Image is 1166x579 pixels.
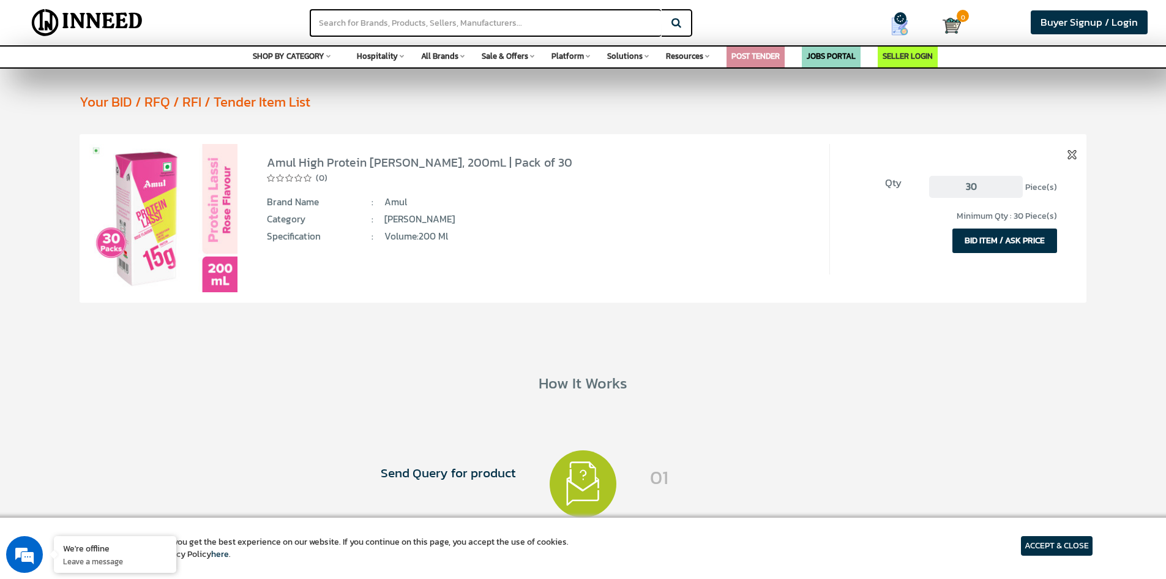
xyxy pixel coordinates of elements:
[607,50,643,62] span: Solutions
[267,213,373,226] span: Category
[63,542,167,554] div: We're offline
[89,144,237,292] img: Amul High Protein Rose Lassi, 200mL | Pack of 30
[211,548,229,561] a: here
[666,50,703,62] span: Resources
[943,17,961,35] img: Cart
[1041,15,1138,30] span: Buyer Signup / Login
[1025,181,1057,194] span: Piece(s)
[731,50,780,62] a: POST TENDER
[867,12,943,40] a: my Quotes
[1021,536,1093,556] article: ACCEPT & CLOSE
[891,17,909,36] img: Show My Quotes
[650,464,919,491] span: 01
[943,12,954,39] a: Cart 0
[807,50,856,62] a: JOBS PORTAL
[957,10,969,22] span: 0
[63,556,167,567] p: Leave a message
[482,50,528,62] span: Sale & Offers
[372,195,373,209] span: :
[550,450,617,518] img: 1.svg
[267,195,373,209] span: Brand Name
[384,195,704,209] span: Amul
[1067,150,1077,159] img: inneed-close-icon.png
[372,213,373,226] span: :
[267,230,373,243] span: Specification
[310,9,661,37] input: Search for Brands, Products, Sellers, Manufacturers...
[21,7,153,38] img: Inneed.Market
[253,50,324,62] span: SHOP BY CATEGORY
[850,176,902,191] span: Qty
[850,210,1057,222] div: Minimum Qty : 30 Piece(s)
[384,230,704,243] span: Volume:200 ml
[357,50,398,62] span: Hospitality
[73,536,569,561] article: We use cookies to ensure you get the best experience on our website. If you continue on this page...
[372,230,373,243] span: :
[952,229,1057,253] button: BID ITEM / ASK PRICE
[23,372,1143,394] div: How It Works
[247,464,516,482] span: Send Query for product
[316,172,327,184] span: (0)
[1031,10,1148,34] a: Buyer Signup / Login
[384,213,704,226] span: [PERSON_NAME]
[421,50,458,62] span: All Brands
[80,92,1143,112] div: Your BID / RFQ / RFI / Tender Item List
[551,50,584,62] span: Platform
[267,153,572,172] a: Amul High Protein [PERSON_NAME], 200mL | Pack of 30
[883,50,933,62] a: SELLER LOGIN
